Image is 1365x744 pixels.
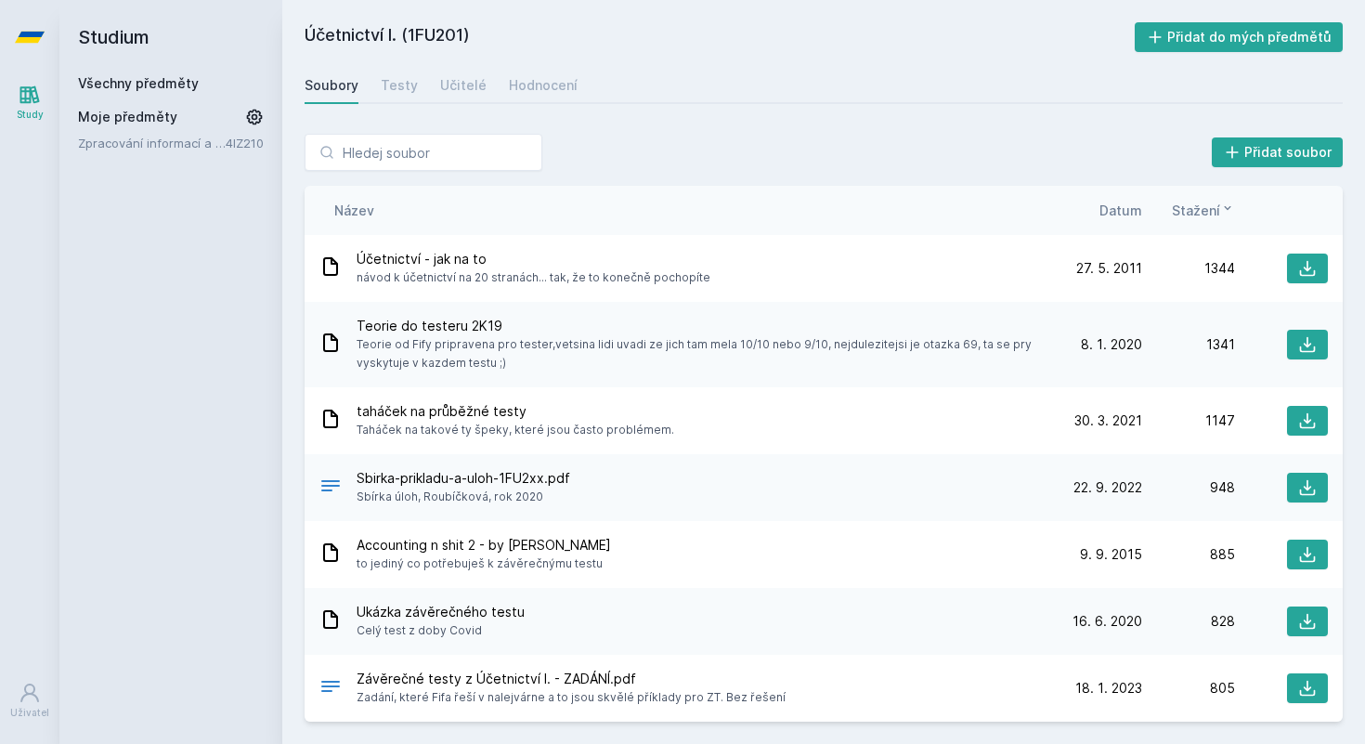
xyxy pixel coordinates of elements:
[1099,201,1142,220] button: Datum
[305,134,542,171] input: Hledej soubor
[1172,201,1220,220] span: Stažení
[226,136,264,150] a: 4IZ210
[357,335,1042,372] span: Teorie od Fify pripravena pro tester,vetsina lidi uvadi ze jich tam mela 10/10 nebo 9/10, nejdule...
[440,67,487,104] a: Učitelé
[1135,22,1344,52] button: Přidat do mých předmětů
[17,108,44,122] div: Study
[1081,335,1142,354] span: 8. 1. 2020
[78,134,226,152] a: Zpracování informací a znalostí
[10,706,49,720] div: Uživatel
[1142,545,1235,564] div: 885
[78,108,177,126] span: Moje předměty
[1142,612,1235,631] div: 828
[1142,478,1235,497] div: 948
[357,421,674,439] span: Taháček na takové ty špeky, které jsou často problémem.
[1075,679,1142,698] span: 18. 1. 2023
[4,74,56,131] a: Study
[1073,478,1142,497] span: 22. 9. 2022
[1080,545,1142,564] span: 9. 9. 2015
[357,402,674,421] span: taháček na průběžné testy
[357,688,786,707] span: Zadání, které Fifa řeší v nalejvárne a to jsou skvělé příklady pro ZT. Bez řešení
[305,76,358,95] div: Soubory
[357,317,1042,335] span: Teorie do testeru 2K19
[440,76,487,95] div: Učitelé
[1142,411,1235,430] div: 1147
[509,76,578,95] div: Hodnocení
[357,621,525,640] span: Celý test z doby Covid
[357,555,611,573] span: to jediný co potřebuješ k závěrečnýmu testu
[381,67,418,104] a: Testy
[1074,411,1142,430] span: 30. 3. 2021
[381,76,418,95] div: Testy
[1072,612,1142,631] span: 16. 6. 2020
[334,201,374,220] button: Název
[357,469,570,488] span: Sbirka-prikladu-a-uloh-1FU2xx.pdf
[1172,201,1235,220] button: Stažení
[305,22,1135,52] h2: Účetnictví I. (1FU201)
[357,536,611,555] span: Accounting n shit 2 - by [PERSON_NAME]
[319,675,342,702] div: PDF
[357,250,710,268] span: Účetnictví - jak na to
[357,488,570,506] span: Sbírka úloh, Roubíčková, rok 2020
[319,475,342,502] div: PDF
[4,672,56,729] a: Uživatel
[509,67,578,104] a: Hodnocení
[357,268,710,287] span: návod k účetnictví na 20 stranách... tak, že to konečně pochopíte
[78,75,199,91] a: Všechny předměty
[1142,335,1235,354] div: 1341
[357,603,525,621] span: Ukázka závěrečného testu
[305,67,358,104] a: Soubory
[357,670,786,688] span: Závěrečné testy z Účetnictví I. - ZADÁNÍ.pdf
[1142,679,1235,698] div: 805
[1142,259,1235,278] div: 1344
[1076,259,1142,278] span: 27. 5. 2011
[1212,137,1344,167] button: Přidat soubor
